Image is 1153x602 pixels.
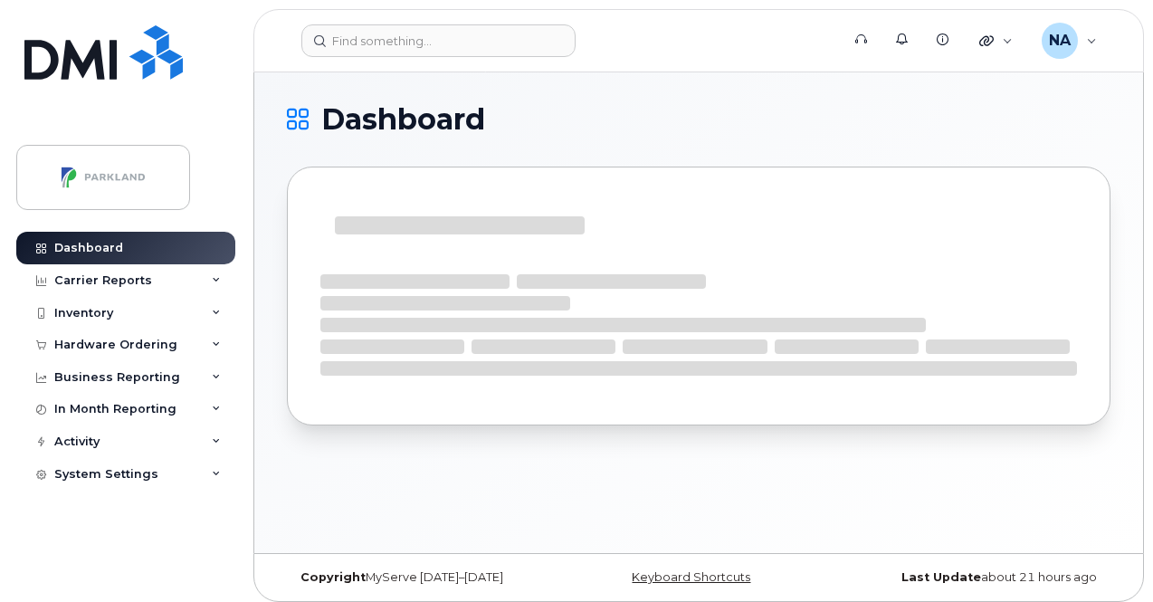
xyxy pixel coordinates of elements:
div: MyServe [DATE]–[DATE] [287,570,561,585]
strong: Last Update [901,570,981,584]
strong: Copyright [300,570,366,584]
div: about 21 hours ago [836,570,1110,585]
a: Keyboard Shortcuts [632,570,750,584]
span: Dashboard [321,106,485,133]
